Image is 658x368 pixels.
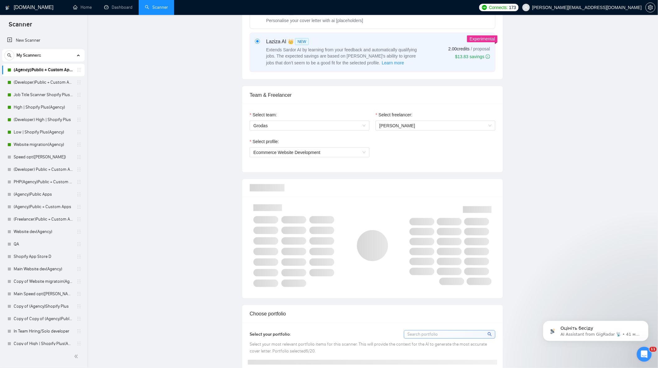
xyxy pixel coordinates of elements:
[16,49,41,62] span: My Scanners
[266,38,422,45] div: Laziza AI
[448,45,470,52] span: 2.00 credits
[382,59,404,66] span: Learn more
[14,188,73,201] a: (Agency)Public Apps
[376,111,412,118] label: Select freelancer:
[76,155,81,160] span: holder
[76,279,81,284] span: holder
[14,238,73,250] a: QA
[14,76,73,89] a: (Developer)Public + Custom Apps
[104,5,132,10] a: dashboardDashboard
[76,167,81,172] span: holder
[646,5,656,10] a: setting
[14,126,73,138] a: Low | Shopify Plus(Agency)
[76,229,81,234] span: holder
[404,331,495,338] input: Search portfolio
[76,130,81,135] span: holder
[266,17,363,24] div: Personalise your cover letter with ai [placeholders]
[76,341,81,346] span: holder
[524,5,528,10] span: user
[76,179,81,184] span: holder
[14,64,73,76] a: (Agency)Public + Custom Apps
[14,313,73,325] a: Copy of Copy of (Agency)Public + Custom Apps
[14,275,73,288] a: Copy of Website migratoin(Agency)
[14,226,73,238] a: Website dev(Agency)
[76,68,81,72] span: holder
[534,308,658,351] iframe: Intercom notifications сообщение
[7,34,80,47] a: New Scanner
[650,347,657,352] span: 11
[253,150,320,155] span: Ecommerce Website Development
[76,117,81,122] span: holder
[250,86,495,104] div: Team & Freelancer
[76,304,81,309] span: holder
[509,4,516,11] span: 173
[14,201,73,213] a: (Agency)Public + Custom Apps
[250,342,487,354] span: Select your most relevant portfolio items for this scanner. This will provide the context for the...
[14,151,73,163] a: Speed opt([PERSON_NAME])
[489,4,508,11] span: Connects:
[5,3,10,13] img: logo
[14,163,73,176] a: (Developer) Public + Custom Apps
[253,121,366,130] span: Grodas
[76,142,81,147] span: holder
[266,47,417,65] span: Extends Sardor AI by learning from your feedback and automatically qualifying jobs. The expected ...
[73,5,92,10] a: homeHome
[14,300,73,313] a: Copy of (Agency)Shopify Plus
[14,250,73,263] a: Shopify App Store D
[288,38,294,45] span: 👑
[253,138,279,145] span: Select profile:
[76,267,81,272] span: holder
[14,101,73,114] a: High | Shopify Plus(Agency)
[76,254,81,259] span: holder
[76,217,81,222] span: holder
[4,50,14,60] button: search
[646,5,655,10] span: setting
[471,46,490,52] span: / proposal
[14,213,73,226] a: (Freelancer)Public + Custom Apps
[488,331,493,338] span: search
[76,92,81,97] span: holder
[250,111,277,118] label: Select team:
[482,5,487,10] img: upwork-logo.png
[14,325,73,338] a: In Team Hiring/Solo developer
[295,38,309,45] span: NEW
[14,89,73,101] a: Job Title Scanner Shopify Plus(Agency)
[14,176,73,188] a: PHP(Agency)Public + Custom Apps
[14,138,73,151] a: Website migration(Agency)
[382,59,405,67] button: Laziza AI NEWExtends Sardor AI by learning from your feedback and automatically qualifying jobs. ...
[4,20,37,33] span: Scanner
[379,123,415,128] span: [PERSON_NAME]
[76,242,81,247] span: holder
[14,338,73,350] a: Copy of High | Shopify Plus(Agency)
[76,291,81,296] span: holder
[76,80,81,85] span: holder
[76,192,81,197] span: holder
[145,5,168,10] a: searchScanner
[76,316,81,321] span: holder
[14,114,73,126] a: (Developer) High | Shopify Plus
[2,34,85,47] li: New Scanner
[250,305,495,323] div: Choose portfolio
[76,329,81,334] span: holder
[637,347,652,362] iframe: Intercom live chat
[76,204,81,209] span: holder
[486,54,490,59] span: info-circle
[74,353,80,360] span: double-left
[76,105,81,110] span: holder
[14,263,73,275] a: Main Website dev(Agency)
[250,332,291,337] span: Select your portfolio:
[470,36,495,41] span: Experimental
[455,54,490,60] div: $13.83 savings
[14,288,73,300] a: Main Speed opt([PERSON_NAME])
[646,2,656,12] button: setting
[5,53,14,58] span: search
